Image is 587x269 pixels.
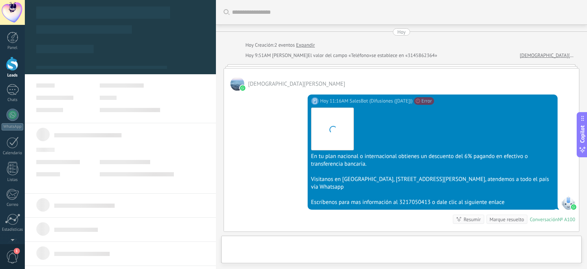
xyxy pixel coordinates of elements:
div: Escríbenos para mas información al 3217050413 o dale clic al siguiente enlace [311,199,554,206]
div: Chats [2,98,24,103]
div: Calendario [2,151,24,156]
span: cristian rios [248,80,345,88]
div: Conversación [530,216,558,223]
div: Hoy 11:16AM [320,97,350,105]
span: se establece en «3145862364» [371,52,437,59]
div: Hoy [245,41,255,49]
div: Hoy [397,28,406,36]
div: Marque resuelto [490,216,524,223]
span: 2 eventos [274,41,295,49]
div: Leads [2,73,24,78]
span: Copilot [579,125,586,143]
span: El valor del campo «Teléfono» [308,52,371,59]
div: En tu plan nacional o internacional obtienes un descuento del 6% pagando en efectivo o transferen... [311,153,554,168]
div: Hoy 9:51AM [245,52,272,59]
div: Resumir [464,216,481,223]
img: waba.svg [571,204,576,210]
span: 1 [14,248,20,254]
span: Error [414,97,434,105]
span: cristian rios [230,77,244,91]
a: [DEMOGRAPHIC_DATA][PERSON_NAME] [520,52,575,59]
span: SalesBot [561,196,575,210]
div: Listas [2,178,24,183]
a: Expandir [296,41,315,49]
img: waba.svg [240,85,245,91]
div: Visitanos en [GEOGRAPHIC_DATA], [STREET_ADDRESS][PERSON_NAME], atendemos a todo el país vía Whatsapp [311,176,554,191]
div: № A100 [558,216,575,223]
div: Panel [2,46,24,51]
span: SalesBot (Difusiones (27/09/2025)) [350,97,413,105]
div: Estadísticas [2,227,24,232]
div: Correo [2,202,24,207]
div: WhatsApp [2,123,23,130]
span: Cristian Marin [272,52,308,59]
div: Creación: [245,41,315,49]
